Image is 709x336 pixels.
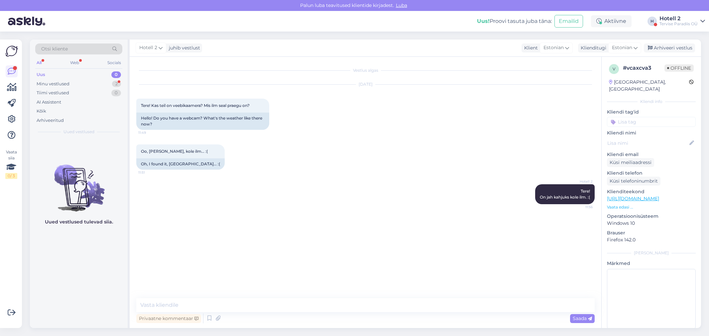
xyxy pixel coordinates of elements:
p: Kliendi tag'id [607,109,696,116]
p: Vaata edasi ... [607,204,696,210]
div: 0 / 3 [5,173,17,179]
div: [GEOGRAPHIC_DATA], [GEOGRAPHIC_DATA] [609,79,689,93]
div: H [648,17,657,26]
span: Hotell 2 [139,44,157,51]
p: Operatsioonisüsteem [607,213,696,220]
span: Estonian [543,44,564,51]
span: Luba [394,2,409,8]
div: Hello! Do you have a webcam? What's the weather like there now? [136,113,269,130]
div: Arhiveeri vestlus [644,43,695,52]
input: Lisa nimi [607,139,688,147]
div: [PERSON_NAME] [607,250,696,256]
span: Offline [664,64,694,72]
div: [DATE] [136,81,595,87]
span: Saada [573,315,592,321]
div: Vestlus algas [136,67,595,73]
img: Askly Logo [5,45,18,57]
div: AI Assistent [37,99,61,106]
a: Hotell 2Tervise Paradiis OÜ [659,16,705,27]
div: 0 [111,90,121,96]
div: All [35,58,43,67]
p: Windows 10 [607,220,696,227]
div: Kõik [37,108,46,115]
span: Uued vestlused [63,129,94,135]
a: [URL][DOMAIN_NAME] [607,196,659,202]
div: Küsi telefoninumbrit [607,177,660,186]
span: 11:56 [568,205,593,210]
p: Kliendi telefon [607,170,696,177]
span: Otsi kliente [41,45,68,52]
div: Oh, I found it, [GEOGRAPHIC_DATA]... :( [136,158,225,170]
b: Uus! [477,18,490,24]
p: Brauser [607,229,696,236]
div: Hotell 2 [659,16,698,21]
input: Lisa tag [607,117,696,127]
div: Tiimi vestlused [37,90,69,96]
div: Aktiivne [591,15,632,27]
p: Märkmed [607,260,696,267]
div: 0 [111,71,121,78]
div: Socials [106,58,122,67]
span: Tere! Kas teil on veebikaamera? Mis ilm seal praegu on? [141,103,250,108]
div: Kliendi info [607,99,696,105]
img: No chats [30,153,128,212]
span: 11:49 [138,130,163,135]
div: Privaatne kommentaar [136,314,201,323]
div: # vcaxcva3 [623,64,664,72]
div: Klient [522,44,538,51]
div: 2 [112,81,121,87]
div: Web [69,58,80,67]
div: juhib vestlust [166,44,200,51]
span: Hotell 2 [568,179,593,184]
button: Emailid [554,15,583,28]
div: Minu vestlused [37,81,69,87]
span: 11:51 [138,170,163,175]
span: Oo, [PERSON_NAME], kole ilm... :( [141,149,208,154]
p: Kliendi nimi [607,129,696,136]
p: Klienditeekond [607,188,696,195]
div: Klienditugi [578,44,606,51]
div: Vaata siia [5,149,17,179]
div: Proovi tasuta juba täna: [477,17,552,25]
div: Küsi meiliaadressi [607,158,654,167]
span: v [613,66,615,71]
span: Estonian [612,44,632,51]
p: Kliendi email [607,151,696,158]
p: Uued vestlused tulevad siia. [45,218,113,225]
div: Arhiveeritud [37,117,64,124]
div: Uus [37,71,45,78]
p: Firefox 142.0 [607,236,696,243]
div: Tervise Paradiis OÜ [659,21,698,27]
